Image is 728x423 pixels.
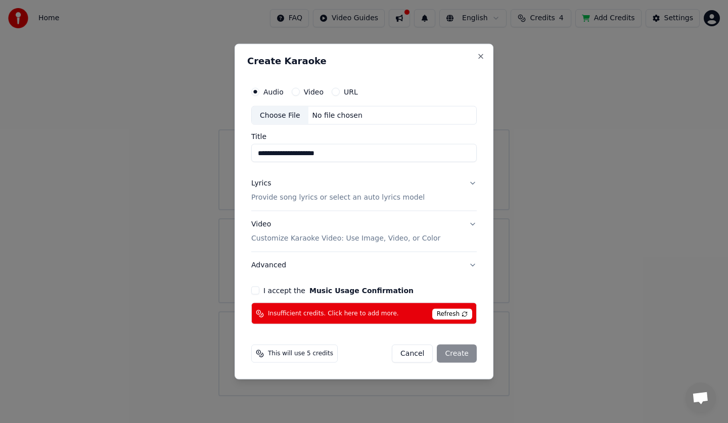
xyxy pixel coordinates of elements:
[252,106,308,124] div: Choose File
[251,193,425,203] p: Provide song lyrics or select an auto lyrics model
[251,219,440,244] div: Video
[251,211,477,252] button: VideoCustomize Karaoke Video: Use Image, Video, or Color
[432,309,472,320] span: Refresh
[263,287,414,294] label: I accept the
[268,350,333,358] span: This will use 5 credits
[251,233,440,244] p: Customize Karaoke Video: Use Image, Video, or Color
[308,110,367,120] div: No file chosen
[344,88,358,95] label: URL
[251,252,477,278] button: Advanced
[304,88,324,95] label: Video
[309,287,414,294] button: I accept the
[251,170,477,211] button: LyricsProvide song lyrics or select an auto lyrics model
[392,345,433,363] button: Cancel
[247,56,481,65] h2: Create Karaoke
[263,88,284,95] label: Audio
[251,133,477,140] label: Title
[251,178,271,189] div: Lyrics
[268,309,399,317] span: Insufficient credits. Click here to add more.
